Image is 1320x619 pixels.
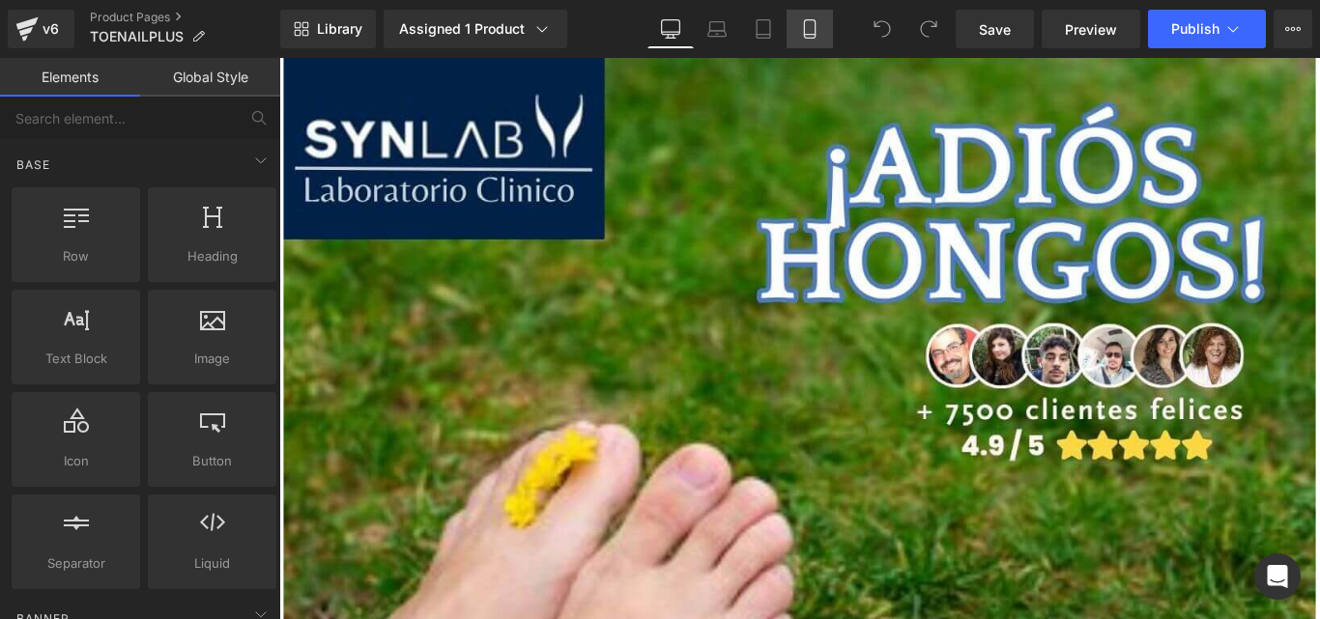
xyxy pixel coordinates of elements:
[979,19,1011,40] span: Save
[694,10,740,48] a: Laptop
[17,349,134,369] span: Text Block
[39,16,63,42] div: v6
[17,451,134,471] span: Icon
[1042,10,1140,48] a: Preview
[787,10,833,48] a: Mobile
[740,10,787,48] a: Tablet
[17,553,134,574] span: Separator
[317,20,362,38] span: Library
[280,10,376,48] a: New Library
[90,10,280,25] a: Product Pages
[1254,553,1301,600] div: Open Intercom Messenger
[1274,10,1312,48] button: More
[154,349,271,369] span: Image
[1171,21,1220,37] span: Publish
[90,29,184,44] span: TOENAILPLUS
[154,553,271,574] span: Liquid
[14,155,52,174] span: Base
[647,10,694,48] a: Desktop
[154,246,271,267] span: Heading
[1065,19,1117,40] span: Preview
[863,10,902,48] button: Undo
[140,58,280,97] a: Global Style
[1148,10,1266,48] button: Publish
[399,19,552,39] div: Assigned 1 Product
[8,10,74,48] a: v6
[17,246,134,267] span: Row
[154,451,271,471] span: Button
[909,10,948,48] button: Redo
